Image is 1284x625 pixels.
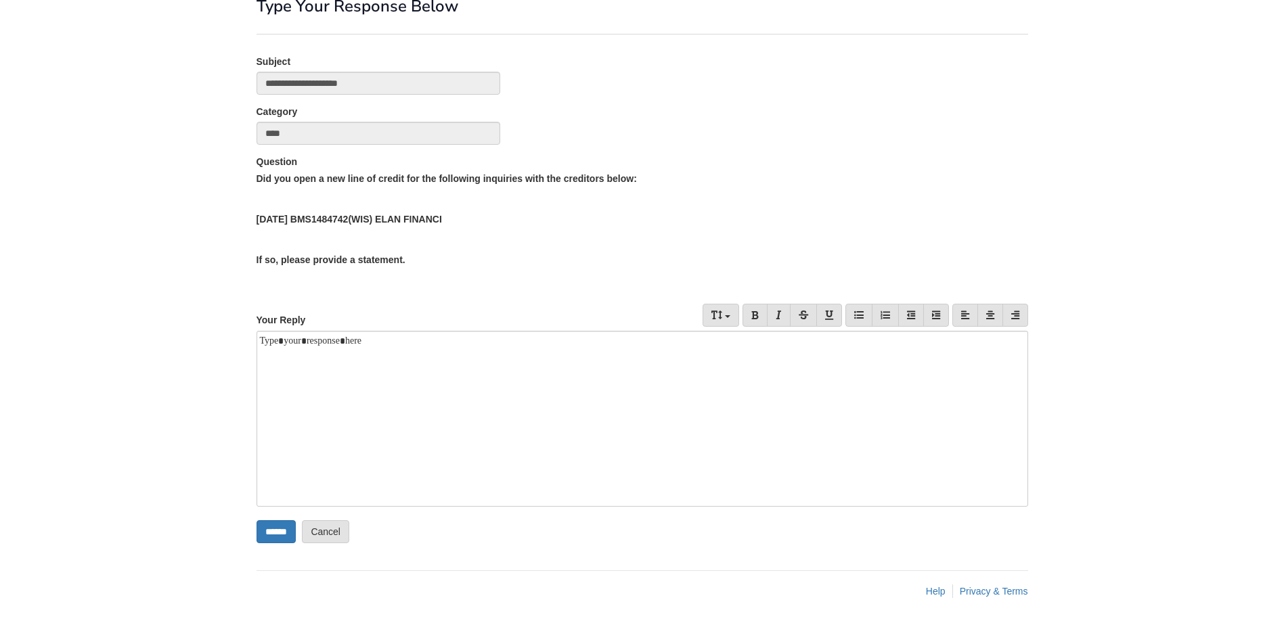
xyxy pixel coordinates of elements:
a: Bullet list [845,304,872,327]
a: Font Size [703,304,739,327]
a: Underline [816,304,842,327]
a: Indent (Tab) [923,304,949,327]
a: Align Right (Ctrl/Cmd+R) [1002,304,1028,327]
a: Help [926,586,946,597]
b: If so, please provide a statement. [257,254,405,265]
a: Cancel [302,520,349,543]
a: Privacy & Terms [960,586,1028,597]
a: Align Left (Ctrl/Cmd+L) [952,304,978,327]
label: Subject [257,55,291,68]
a: Number list [872,304,899,327]
a: Reduce indent (Shift+Tab) [898,304,924,327]
a: Strikethrough [790,304,817,327]
a: Bold (Ctrl/Cmd+B) [743,304,768,327]
label: Category [257,105,298,118]
label: Your Reply [257,304,306,327]
a: Center (Ctrl/Cmd+E) [977,304,1003,327]
b: Did you open a new line of credit for the following inquiries with the creditors below: [257,173,637,184]
b: [DATE] BMS1484742(WIS) ELAN FINANCI [257,214,442,225]
a: Italic (Ctrl/Cmd+I) [767,304,791,327]
label: Question [257,155,298,168]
